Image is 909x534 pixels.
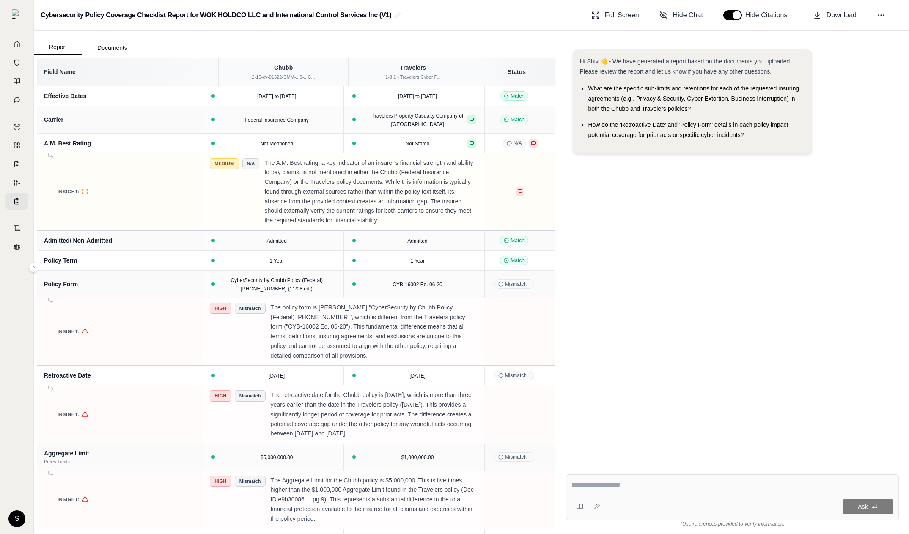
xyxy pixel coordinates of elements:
[407,238,427,244] span: Admitted
[579,58,791,75] span: Hi Shiv 👋 - We have generated a report based on the documents you uploaded. Please review the rep...
[529,454,530,460] span: !
[500,115,528,124] span: Match
[44,449,196,457] div: Aggregate Limit
[244,117,308,123] span: Federal Insurance Company
[5,238,28,255] a: Legal Search Engine
[529,281,530,288] span: !
[261,455,293,460] span: $5,000,000.00
[271,390,478,438] p: The retroactive date for the Chubb policy is [DATE], which is more than three years earlier than ...
[529,372,530,379] span: !
[5,73,28,90] a: Prompt Library
[210,390,231,402] span: High
[269,258,284,264] span: 1 Year
[235,476,266,487] span: Mismatch
[410,258,425,264] span: 1 Year
[58,328,79,335] span: Insight:
[58,188,79,195] span: Insight:
[37,58,219,86] th: Field Name
[257,93,296,99] span: [DATE] to [DATE]
[494,279,534,289] span: Mismatch
[745,10,793,20] span: Hide Citations
[478,58,556,86] th: Status
[529,139,538,148] button: Negative feedback provided
[210,158,239,170] span: Medium
[224,74,343,81] div: 2-15-cv-01322-SMM-1 8-1 C...
[8,510,25,527] div: S
[12,9,22,19] img: Expand sidebar
[843,499,893,514] button: Ask
[500,236,528,245] span: Match
[500,91,528,101] span: Match
[82,41,143,55] button: Documents
[858,503,868,510] span: Ask
[44,371,196,380] div: Retroactive Date
[605,10,639,20] span: Full Screen
[372,113,463,127] span: Travelers Property Casualty Company of [GEOGRAPHIC_DATA]
[354,63,472,72] div: Travelers
[29,262,39,272] button: Expand sidebar
[210,476,231,487] span: High
[5,36,28,52] a: Home
[5,156,28,173] a: Claim Coverage
[5,91,28,108] a: Chat
[409,373,426,379] span: [DATE]
[5,174,28,191] a: Custom Report
[5,54,28,71] a: Documents Vault
[406,141,430,147] span: Not Stated
[266,238,286,244] span: Admitted
[271,303,478,361] p: The policy form is [PERSON_NAME] "CyberSecurity by Chubb Policy (Federal) [PHONE_NUMBER]", which ...
[494,371,534,380] span: Mismatch
[393,282,442,288] span: CYB-16002 Ed. 06-20
[566,520,899,527] div: *Use references provided to verify information.
[58,496,79,503] span: Insight:
[44,139,196,148] div: A.M. Best Rating
[500,256,528,265] span: Match
[269,373,285,379] span: [DATE]
[271,476,478,524] p: The Aggregate Limit for the Chubb policy is $5,000,000. This is five times higher than the $1,000...
[242,158,260,170] span: N/A
[44,115,196,124] div: Carrier
[5,193,28,210] a: Coverage Table
[354,74,472,81] div: 1-3.1 - Travelers Cyber P...
[231,277,322,292] span: CyberSecurity by Chubb Policy (Federal) [PHONE_NUMBER] (11/08 ed.)
[827,10,857,20] span: Download
[588,121,788,138] span: How do the 'Retroactive Date' and 'Policy Form' details in each policy impact potential coverage ...
[235,390,266,402] span: Mismatch
[588,85,799,112] span: What are the specific sub-limits and retentions for each of the requested insuring agreements (e....
[264,158,478,225] p: The A.M. Best rating, a key indicator of an insurer's financial strength and ability to pay claim...
[494,452,534,462] span: Mismatch
[224,63,343,72] div: Chubb
[5,220,28,237] a: Contract Analysis
[810,7,860,24] button: Download
[44,458,196,466] div: Policy Limits
[235,303,266,314] span: Mismatch
[41,8,391,23] h2: Cybersecurity Policy Coverage Checklist Report for WOK HOLDCO LLC and International Control Servi...
[5,137,28,154] a: Policy Comparisons
[58,411,79,418] span: Insight:
[44,236,196,245] div: Admitted/ Non-Admitted
[260,141,293,147] span: Not Mentioned
[210,303,231,314] span: High
[673,10,703,20] span: Hide Chat
[34,40,82,55] button: Report
[516,187,524,196] button: Negative feedback provided
[8,6,25,23] button: Expand sidebar
[467,139,476,148] button: Positive feedback provided
[467,115,476,124] button: Positive feedback provided
[503,139,526,148] span: N/A
[398,93,437,99] span: [DATE] to [DATE]
[44,280,196,288] div: Policy Form
[588,7,643,24] button: Full Screen
[401,455,434,460] span: $1,000,000.00
[5,118,28,135] a: Single Policy
[656,7,706,24] button: Hide Chat
[44,92,196,100] div: Effective Dates
[44,256,196,265] div: Policy Term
